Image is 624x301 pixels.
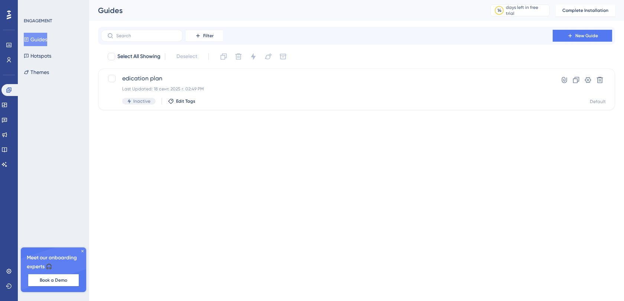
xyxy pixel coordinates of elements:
span: Select All Showing [117,52,160,61]
button: Book a Demo [28,274,79,286]
span: edication plan [122,74,532,83]
span: Deselect [176,52,197,61]
button: Guides [24,33,47,46]
input: Search [116,33,176,38]
button: Edit Tags [168,98,195,104]
span: Edit Tags [176,98,195,104]
span: Book a Demo [40,277,67,283]
button: Hotspots [24,49,51,63]
button: Complete Installation [556,4,615,16]
button: Filter [186,30,223,42]
div: Default [590,99,606,105]
span: Inactive [133,98,150,104]
span: Filter [203,33,214,39]
div: 14 [497,7,501,13]
button: New Guide [553,30,612,42]
span: Meet our onboarding experts 🎧 [27,253,80,271]
span: Complete Installation [562,7,608,13]
span: New Guide [575,33,598,39]
div: days left in free trial [506,4,547,16]
div: Guides [98,5,472,16]
div: ENGAGEMENT [24,18,52,24]
button: Themes [24,65,49,79]
button: Deselect [170,50,204,63]
div: Last Updated: 18 сент. 2025 г. 02:49 PM [122,86,532,92]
